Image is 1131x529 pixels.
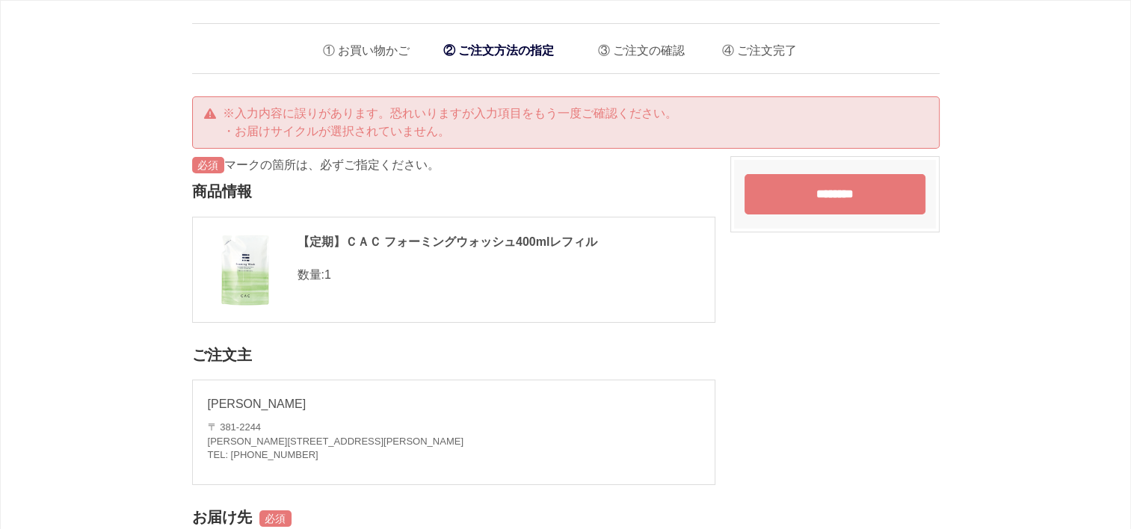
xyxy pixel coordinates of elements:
[587,31,685,62] li: ご注文の確認
[436,35,561,66] li: ご注文方法の指定
[208,421,700,462] address: 〒 381-2244 [PERSON_NAME][STREET_ADDRESS][PERSON_NAME] TEL: [PHONE_NUMBER]
[208,395,700,413] p: [PERSON_NAME]
[192,174,715,209] h2: 商品情報
[192,96,940,149] div: ※入力内容に誤りがあります。恐れいりますが入力項目をもう一度ご確認ください。 ・お届けサイクルが選択されていません。
[208,266,700,284] p: 数量:
[312,31,410,62] li: お買い物かご
[208,232,700,252] div: 【定期】ＣＡＣ フォーミングウォッシュ400mlレフィル
[208,232,283,307] img: 060453t.jpg
[192,156,715,174] p: マークの箇所は、必ずご指定ください。
[192,338,715,373] h2: ご注文主
[711,31,797,62] li: ご注文完了
[324,268,331,281] span: 1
